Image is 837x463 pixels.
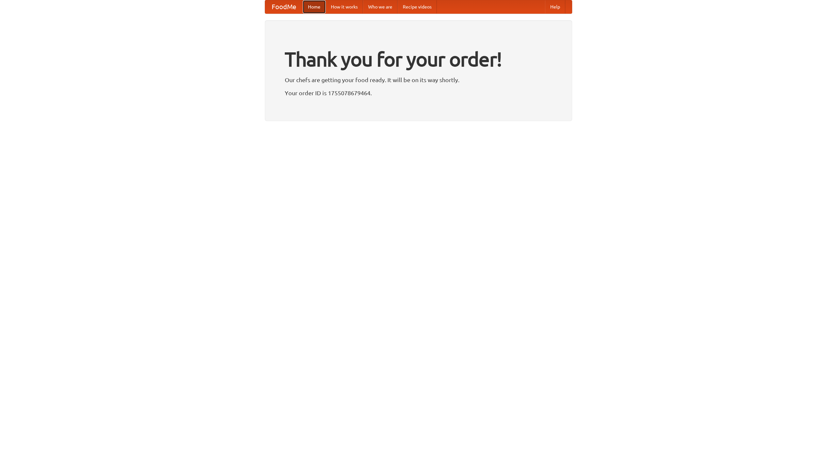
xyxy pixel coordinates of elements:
[303,0,326,13] a: Home
[398,0,437,13] a: Recipe videos
[326,0,363,13] a: How it works
[285,44,552,75] h1: Thank you for your order!
[265,0,303,13] a: FoodMe
[285,75,552,85] p: Our chefs are getting your food ready. It will be on its way shortly.
[363,0,398,13] a: Who we are
[285,88,552,98] p: Your order ID is 1755078679464.
[545,0,565,13] a: Help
